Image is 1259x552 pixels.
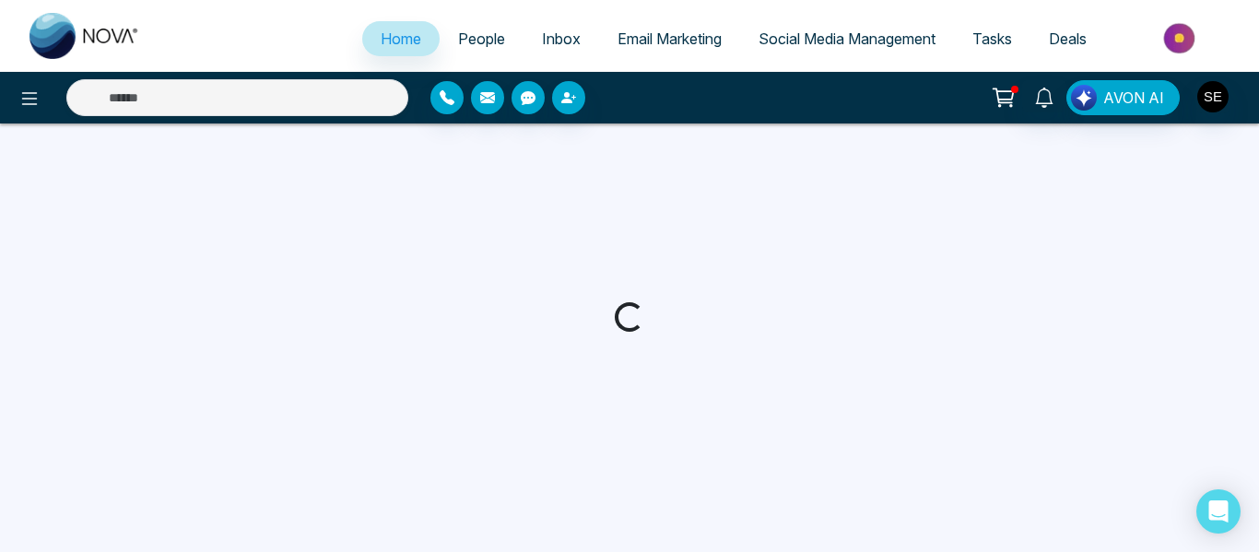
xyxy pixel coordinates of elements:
a: Home [362,21,440,56]
button: AVON AI [1066,80,1180,115]
span: Inbox [542,29,581,48]
a: Email Marketing [599,21,740,56]
span: Deals [1049,29,1087,48]
div: Open Intercom Messenger [1196,489,1241,534]
img: User Avatar [1197,81,1229,112]
a: Tasks [954,21,1030,56]
img: Lead Flow [1071,85,1097,111]
span: AVON AI [1103,87,1164,109]
img: Market-place.gif [1114,18,1248,59]
a: People [440,21,524,56]
span: Email Marketing [618,29,722,48]
span: Tasks [972,29,1012,48]
span: People [458,29,505,48]
img: Nova CRM Logo [29,13,140,59]
span: Home [381,29,421,48]
a: Inbox [524,21,599,56]
span: Social Media Management [759,29,935,48]
a: Deals [1030,21,1105,56]
a: Social Media Management [740,21,954,56]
